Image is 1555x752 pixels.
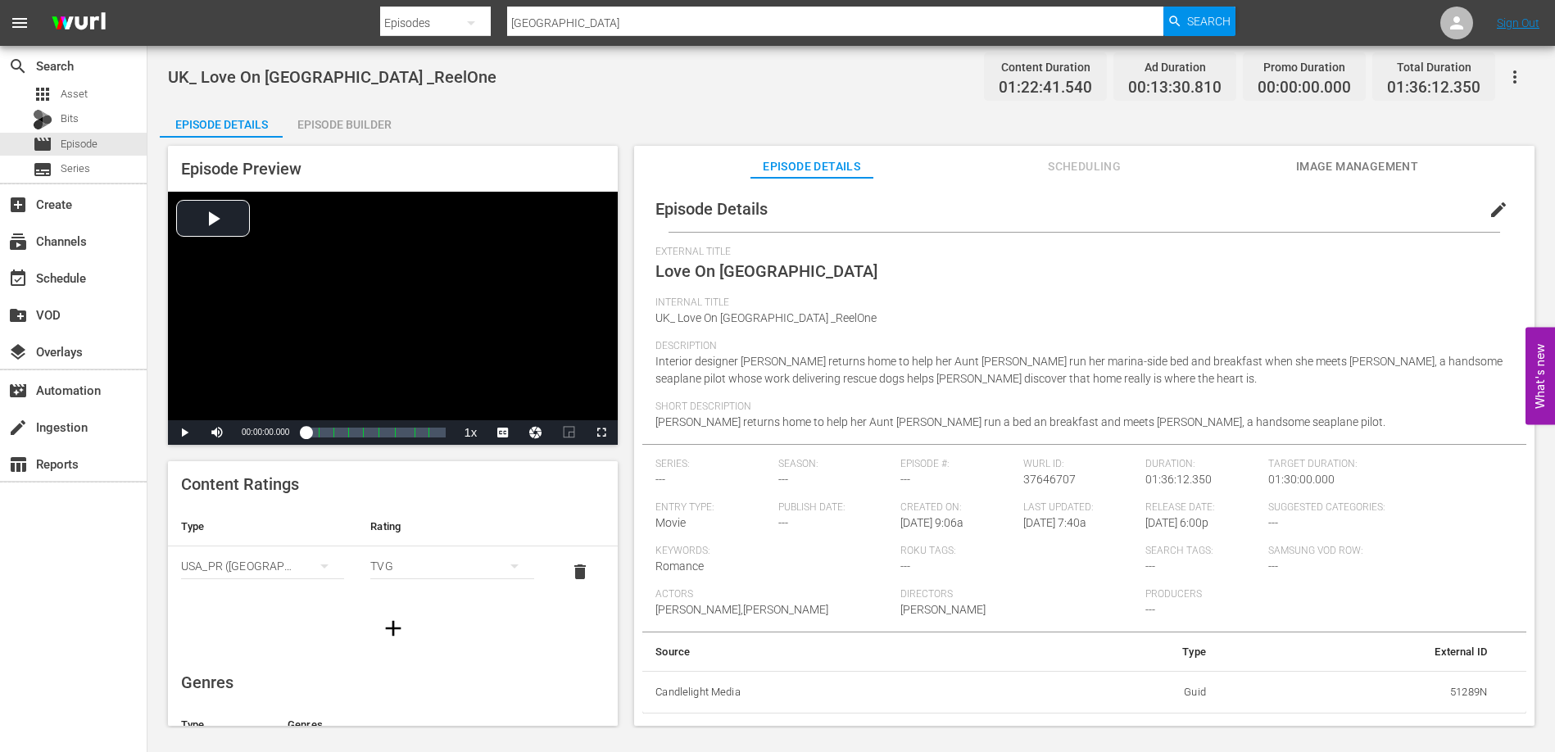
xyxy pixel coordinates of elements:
button: Jump To Time [519,420,552,445]
span: Search [1187,7,1231,36]
span: Series: [655,458,769,471]
div: Video Player [168,192,618,445]
span: [PERSON_NAME] [900,603,986,616]
span: delete [570,562,590,582]
span: Movie [655,516,686,529]
button: Play [168,420,201,445]
span: Internal Title [655,297,1505,310]
span: Suggested Categories: [1268,501,1505,514]
span: Ingestion [8,418,28,437]
span: Search [8,57,28,76]
span: Schedule [8,269,28,288]
button: Playback Rate [454,420,487,445]
button: Mute [201,420,233,445]
span: Content Ratings [181,474,299,494]
span: Duration: [1145,458,1259,471]
th: Rating [357,507,546,546]
button: Episode Details [160,105,283,138]
span: Target Duration: [1268,458,1505,471]
span: Series [33,160,52,179]
span: 00:13:30.810 [1128,79,1222,97]
div: Episode Builder [283,105,406,144]
span: Episode Details [655,199,768,219]
span: [DATE] 9:06a [900,516,963,529]
span: Reports [8,455,28,474]
span: Genres [181,673,233,692]
span: Created On: [900,501,1014,514]
span: --- [1145,603,1155,616]
span: --- [655,473,665,486]
span: Actors [655,588,892,601]
button: edit [1479,190,1518,229]
span: Release Date: [1145,501,1259,514]
span: --- [1145,559,1155,573]
button: Open Feedback Widget [1526,328,1555,425]
a: Sign Out [1497,16,1539,29]
th: Type [168,507,357,546]
span: Episode [61,136,97,152]
span: 01:30:00.000 [1268,473,1335,486]
span: --- [900,473,910,486]
span: Search Tags: [1145,545,1259,558]
span: Entry Type: [655,501,769,514]
div: Promo Duration [1258,56,1351,79]
button: Picture-in-Picture [552,420,585,445]
span: Automation [8,381,28,401]
span: Image Management [1296,156,1419,177]
span: --- [778,516,788,529]
span: 01:36:12.350 [1145,473,1212,486]
th: Source [642,632,1040,672]
span: Episode [33,134,52,154]
th: Type [1040,632,1218,672]
span: 01:22:41.540 [999,79,1092,97]
span: menu [10,13,29,33]
div: TVG [370,543,533,589]
span: Episode Preview [181,159,301,179]
span: 00:00:00.000 [1258,79,1351,97]
div: Bits [33,110,52,129]
span: 37646707 [1023,473,1076,486]
span: Directors [900,588,1137,601]
span: --- [900,559,910,573]
span: Producers [1145,588,1382,601]
button: delete [560,552,600,591]
th: Candlelight Media [642,671,1040,713]
span: Samsung VOD Row: [1268,545,1382,558]
th: Type [168,705,274,745]
span: --- [1268,559,1278,573]
span: UK_ Love On [GEOGRAPHIC_DATA] _ReelOne [655,311,877,324]
span: [DATE] 6:00p [1145,516,1208,529]
div: USA_PR ([GEOGRAPHIC_DATA]) [181,543,344,589]
span: VOD [8,306,28,325]
span: UK_ Love On [GEOGRAPHIC_DATA] _ReelOne [168,67,496,87]
span: Season: [778,458,892,471]
table: simple table [642,632,1526,714]
span: --- [778,473,788,486]
span: Asset [61,86,88,102]
div: Episode Details [160,105,283,144]
td: Guid [1040,671,1218,713]
th: External ID [1219,632,1500,672]
span: Last Updated: [1023,501,1137,514]
span: Episode #: [900,458,1014,471]
span: --- [1268,516,1278,529]
button: Search [1163,7,1235,36]
span: Interior designer [PERSON_NAME] returns home to help her Aunt [PERSON_NAME] run her marina-side b... [655,355,1503,385]
span: edit [1489,200,1508,220]
button: Captions [487,420,519,445]
span: External Title [655,246,1505,259]
th: Genres [274,705,567,745]
button: Fullscreen [585,420,618,445]
span: Keywords: [655,545,892,558]
span: 01:36:12.350 [1387,79,1480,97]
span: Wurl ID: [1023,458,1137,471]
span: 00:00:00.000 [242,428,289,437]
span: Channels [8,232,28,251]
button: Episode Builder [283,105,406,138]
span: Overlays [8,342,28,362]
table: simple table [168,507,618,597]
span: Episode Details [750,156,873,177]
span: Series [61,161,90,177]
span: [PERSON_NAME] returns home to help her Aunt [PERSON_NAME] run a bed an breakfast and meets [PERSO... [655,415,1385,428]
span: Roku Tags: [900,545,1137,558]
